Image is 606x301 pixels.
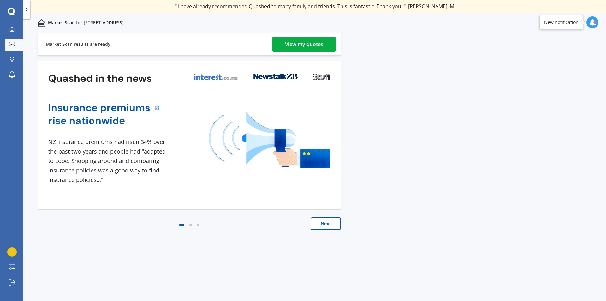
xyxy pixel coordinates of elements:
div: Market Scan results are ready. [46,33,112,55]
div: New notification [544,19,579,26]
img: media image [209,112,330,168]
a: View my quotes [272,37,336,52]
div: View my quotes [285,37,323,52]
a: rise nationwide [48,114,150,127]
h3: Quashed in the news [48,72,152,85]
img: 021e064cfe1469bf58b3a7fcc6ac7e44 [7,247,17,257]
p: Market Scan for [STREET_ADDRESS] [48,20,124,26]
button: Next [311,217,341,230]
a: Insurance premiums [48,101,150,114]
div: NZ insurance premiums had risen 34% over the past two years and people had "adapted to cope. Shop... [48,137,168,184]
img: home-and-contents.b802091223b8502ef2dd.svg [38,19,45,27]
